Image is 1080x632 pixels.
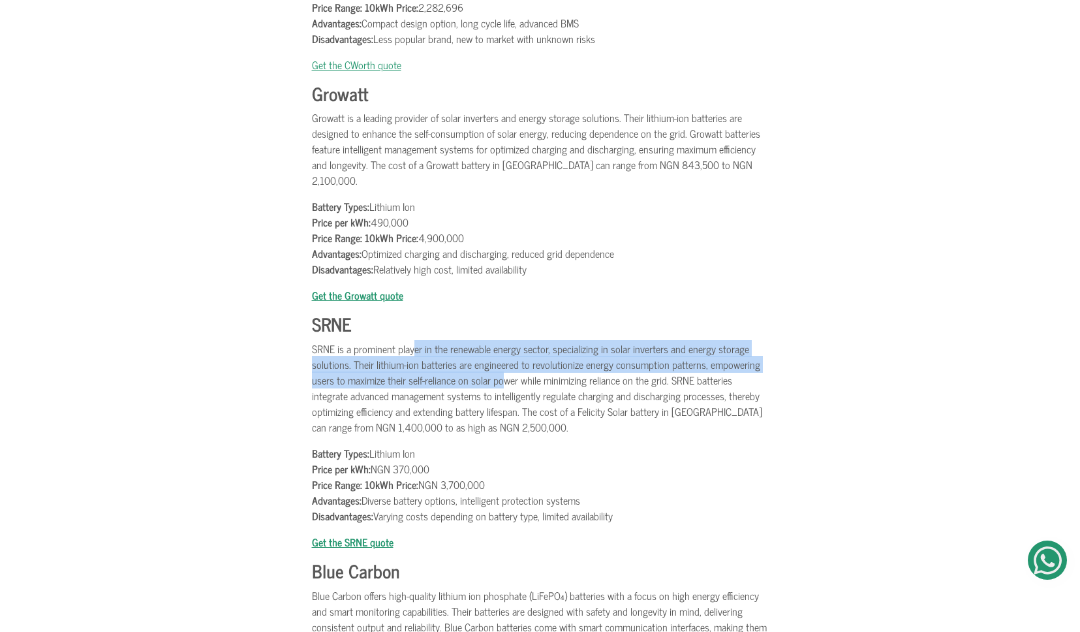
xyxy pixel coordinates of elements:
b: 10kWh Price: [365,229,418,246]
b: Disadvantages: [312,507,373,524]
b: Price per kWh: [312,213,371,230]
b: Price Range: [312,476,362,493]
p: Lithium Ion 490,000 4,900,000 Optimized charging and discharging, reduced grid dependence Relativ... [312,198,769,277]
b: Battery Types: [312,445,369,462]
a: Get the CWorth quote [312,56,401,73]
b: Growatt [312,78,368,108]
b: Price per kWh: [312,460,371,477]
a: Get the SRNE quote [312,533,393,550]
b: Battery Types: [312,198,369,215]
b: SRNE [312,309,352,339]
a: Get the Growatt quote [312,287,403,304]
b: Advantages: [312,14,362,31]
b: 10kWh Price: [365,476,418,493]
b: Advantages: [312,492,362,509]
img: Get Started On Earthbond Via Whatsapp [1034,546,1062,575]
b: Price Range: [312,229,362,246]
b: Blue Carbon [312,556,400,586]
b: Disadvantages: [312,261,373,277]
b: Disadvantages: [312,30,373,47]
b: Advantages: [312,245,362,262]
p: Lithium Ion NGN 370,000 NGN 3,700,000 Diverse battery options, intelligent protection systems Var... [312,445,769,524]
p: Growatt is a leading provider of solar inverters and energy storage solutions. Their lithium-ion ... [312,110,769,188]
p: SRNE is a prominent player in the renewable energy sector, specializing in solar inverters and en... [312,341,769,435]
